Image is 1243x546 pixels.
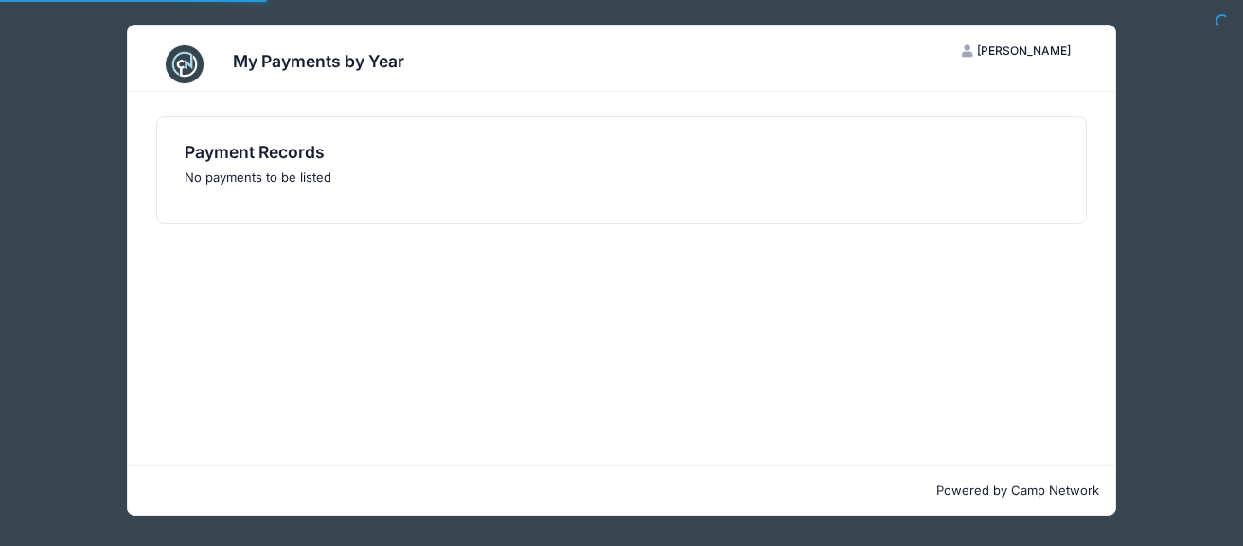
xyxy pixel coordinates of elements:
button: [PERSON_NAME] [946,35,1088,67]
p: Powered by Camp Network [144,482,1100,501]
span: [PERSON_NAME] [977,44,1071,58]
img: CampNetwork [166,45,204,83]
h3: My Payments by Year [233,51,404,71]
p: No payments to be listed [185,168,1058,187]
h3: Payment Records [185,142,1058,162]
